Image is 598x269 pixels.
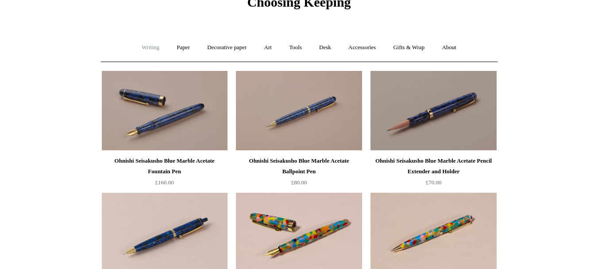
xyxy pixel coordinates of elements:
span: £80.00 [291,179,307,186]
span: £70.00 [426,179,442,186]
img: Ohnishi Seisakusho Blue Marble Acetate Pencil Extender and Holder [370,71,496,151]
a: Ohnishi Seisakusho Blue Marble Acetate Pencil Extender and Holder £70.00 [370,156,496,192]
a: Ohnishi Seisakusho Blue Marble Acetate Fountain Pen £160.00 [102,156,228,192]
a: Paper [169,36,198,59]
a: Tools [281,36,310,59]
a: Decorative paper [199,36,255,59]
a: Accessories [340,36,384,59]
img: Ohnishi Seisakusho Blue Marble Acetate Fountain Pen [102,71,228,151]
a: Ohnishi Seisakusho Blue Marble Acetate Ballpoint Pen Ohnishi Seisakusho Blue Marble Acetate Ballp... [236,71,362,151]
a: Art [256,36,280,59]
div: Ohnishi Seisakusho Blue Marble Acetate Fountain Pen [104,156,225,177]
span: £160.00 [155,179,174,186]
a: Gifts & Wrap [385,36,432,59]
a: About [434,36,464,59]
div: Ohnishi Seisakusho Blue Marble Acetate Pencil Extender and Holder [373,156,494,177]
a: Choosing Keeping [247,2,351,8]
a: Writing [134,36,167,59]
a: Ohnishi Seisakusho Blue Marble Acetate Fountain Pen Ohnishi Seisakusho Blue Marble Acetate Founta... [102,71,228,151]
a: Ohnishi Seisakusho Blue Marble Acetate Ballpoint Pen £80.00 [236,156,362,192]
a: Ohnishi Seisakusho Blue Marble Acetate Pencil Extender and Holder Ohnishi Seisakusho Blue Marble ... [370,71,496,151]
a: Desk [311,36,339,59]
img: Ohnishi Seisakusho Blue Marble Acetate Ballpoint Pen [236,71,362,151]
div: Ohnishi Seisakusho Blue Marble Acetate Ballpoint Pen [238,156,359,177]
